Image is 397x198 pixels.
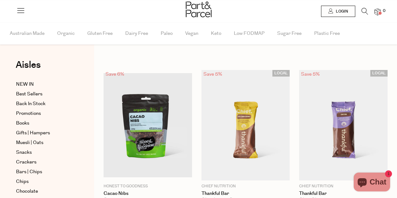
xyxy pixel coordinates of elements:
[16,168,42,176] span: Bars | Chips
[16,178,73,185] a: Chips
[186,2,212,17] img: Part&Parcel
[16,90,42,98] span: Best Sellers
[201,70,290,180] img: Thankful Bar
[16,139,43,147] span: Muesli | Oats
[16,110,73,117] a: Promotions
[299,70,322,78] div: Save 5%
[352,173,392,193] inbox-online-store-chat: Shopify online store chat
[16,100,46,108] span: Back In Stock
[16,158,36,166] span: Crackers
[16,129,50,137] span: Gifts | Hampers
[16,158,73,166] a: Crackers
[104,73,192,177] img: Cacao Nibs
[161,23,173,45] span: Paleo
[321,6,355,17] a: Login
[16,110,41,117] span: Promotions
[104,184,192,189] p: Honest to Goodness
[125,23,148,45] span: Dairy Free
[374,8,381,15] a: 0
[201,191,290,196] a: Thankful Bar
[104,70,126,78] div: Save 6%
[16,100,73,108] a: Back In Stock
[16,81,73,88] a: NEW IN
[370,70,388,77] span: LOCAL
[16,188,73,195] a: Chocolate
[16,120,73,127] a: Books
[16,139,73,147] a: Muesli | Oats
[201,184,290,189] p: Chief Nutrition
[16,178,29,185] span: Chips
[277,23,302,45] span: Sugar Free
[16,90,73,98] a: Best Sellers
[10,23,45,45] span: Australian Made
[185,23,198,45] span: Vegan
[201,70,224,78] div: Save 5%
[16,149,32,156] span: Snacks
[57,23,75,45] span: Organic
[211,23,221,45] span: Keto
[16,149,73,156] a: Snacks
[272,70,290,77] span: LOCAL
[16,81,34,88] span: NEW IN
[16,168,73,176] a: Bars | Chips
[16,120,29,127] span: Books
[16,60,41,76] a: Aisles
[381,8,387,14] span: 0
[334,9,348,14] span: Login
[16,188,38,195] span: Chocolate
[299,70,388,180] img: Thankful Bar
[104,191,192,196] a: Cacao Nibs
[234,23,265,45] span: Low FODMAP
[314,23,340,45] span: Plastic Free
[16,129,73,137] a: Gifts | Hampers
[299,184,388,189] p: Chief Nutrition
[87,23,113,45] span: Gluten Free
[299,191,388,196] a: Thankful Bar
[16,58,41,72] span: Aisles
